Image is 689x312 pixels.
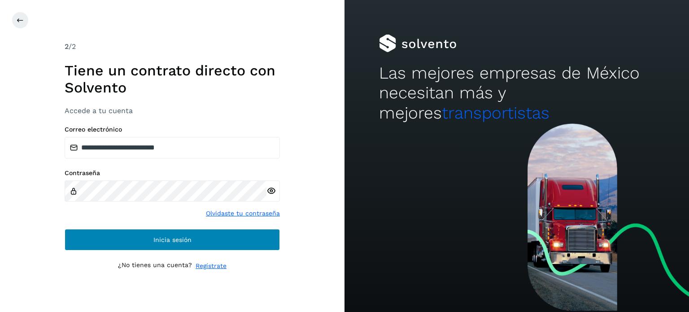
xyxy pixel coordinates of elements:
span: Inicia sesión [153,237,192,243]
div: /2 [65,41,280,52]
h2: Las mejores empresas de México necesitan más y mejores [379,63,654,123]
h1: Tiene un contrato directo con Solvento [65,62,280,97]
h3: Accede a tu cuenta [65,106,280,115]
span: 2 [65,42,69,51]
label: Contraseña [65,169,280,177]
a: Regístrate [196,261,227,271]
span: transportistas [442,103,549,123]
a: Olvidaste tu contraseña [206,209,280,218]
p: ¿No tienes una cuenta? [118,261,192,271]
button: Inicia sesión [65,229,280,250]
label: Correo electrónico [65,126,280,133]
